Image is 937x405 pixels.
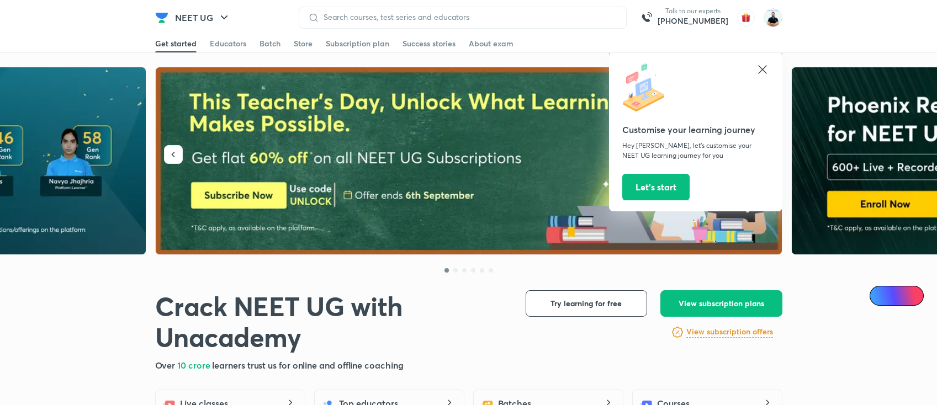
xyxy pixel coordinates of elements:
a: Get started [155,35,197,52]
a: Subscription plan [326,35,389,52]
img: Icon [876,291,885,300]
h1: Crack NEET UG with Unacademy [155,290,508,352]
button: NEET UG [168,7,237,29]
span: 10 crore [177,359,212,371]
h6: View subscription offers [686,326,773,338]
img: Company Logo [155,11,168,24]
a: About exam [469,35,514,52]
a: [PHONE_NUMBER] [658,15,728,26]
span: Over [155,359,178,371]
span: Ai Doubts [888,291,917,300]
button: View subscription plans [660,290,782,317]
img: Subhash Chandra Yadav [764,8,782,27]
button: Let’s start [622,174,690,200]
div: Get started [155,38,197,49]
h5: Customise your learning journey [622,123,769,136]
img: call-us [636,7,658,29]
img: icon [622,63,672,113]
span: View subscription plans [679,298,764,309]
input: Search courses, test series and educators [319,13,617,22]
a: Store [294,35,313,52]
div: Batch [260,38,280,49]
div: Educators [210,38,246,49]
span: Try learning for free [550,298,622,309]
a: Batch [260,35,280,52]
button: Try learning for free [526,290,647,317]
a: View subscription offers [686,326,773,339]
div: Subscription plan [326,38,389,49]
a: Success stories [403,35,456,52]
span: learners trust us for online and offline coaching [212,359,403,371]
div: Success stories [403,38,456,49]
a: Educators [210,35,246,52]
div: Store [294,38,313,49]
div: About exam [469,38,514,49]
a: Ai Doubts [870,286,924,306]
p: Hey [PERSON_NAME], let’s customise your NEET UG learning journey for you [622,141,769,161]
p: Talk to our experts [658,7,728,15]
img: avatar [737,9,755,26]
